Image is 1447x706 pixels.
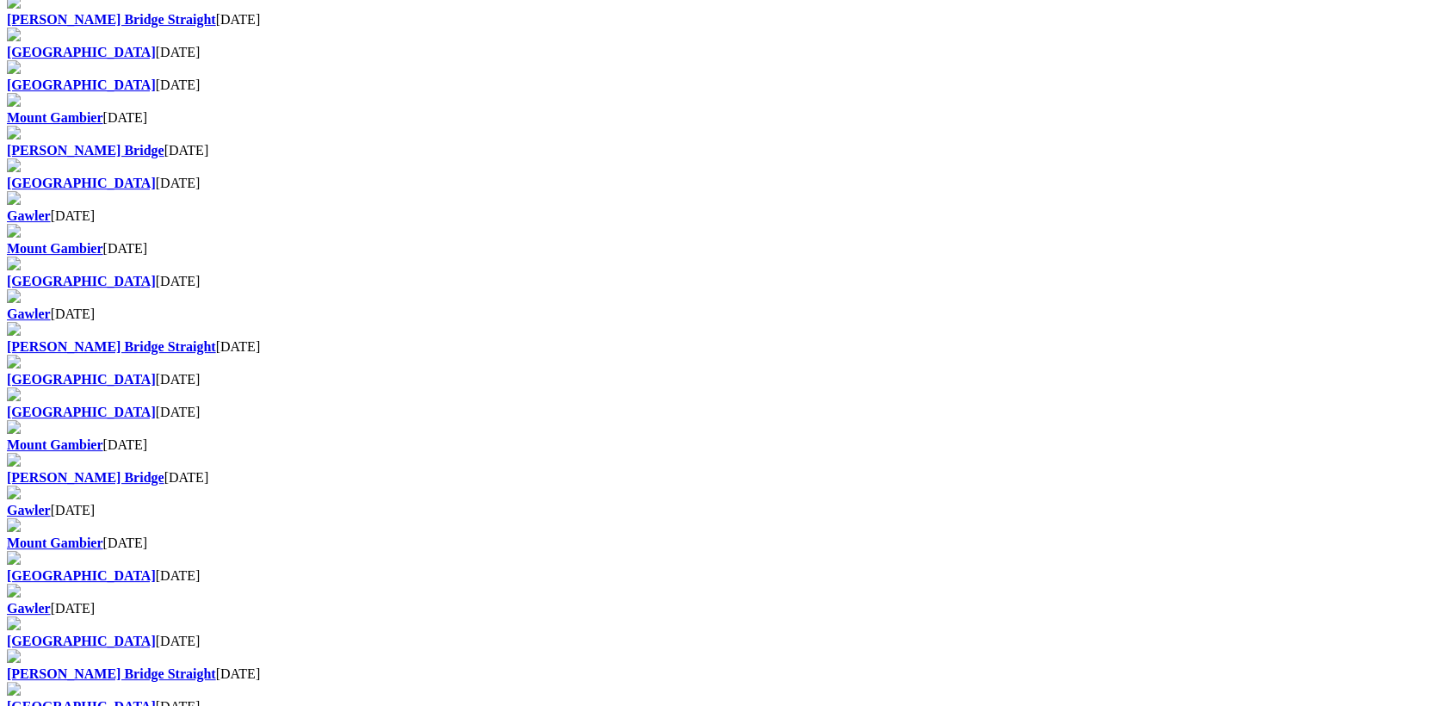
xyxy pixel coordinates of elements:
img: file-red.svg [7,257,21,270]
img: file-red.svg [7,158,21,172]
a: [GEOGRAPHIC_DATA] [7,634,156,648]
div: [DATE] [7,77,1440,93]
div: [DATE] [7,503,1440,518]
a: [GEOGRAPHIC_DATA] [7,372,156,387]
a: Mount Gambier [7,437,103,452]
img: file-red.svg [7,224,21,238]
div: [DATE] [7,568,1440,584]
a: [GEOGRAPHIC_DATA] [7,77,156,92]
a: [PERSON_NAME] Bridge [7,470,164,485]
div: [DATE] [7,372,1440,387]
div: [DATE] [7,176,1440,191]
img: file-red.svg [7,93,21,107]
img: file-red.svg [7,486,21,499]
a: [GEOGRAPHIC_DATA] [7,45,156,59]
a: Mount Gambier [7,241,103,256]
img: file-red.svg [7,355,21,368]
a: [GEOGRAPHIC_DATA] [7,405,156,419]
a: Gawler [7,208,51,223]
img: file-red.svg [7,551,21,565]
img: file-red.svg [7,28,21,41]
img: file-red.svg [7,191,21,205]
img: file-red.svg [7,322,21,336]
a: [GEOGRAPHIC_DATA] [7,274,156,288]
div: [DATE] [7,339,1440,355]
div: [DATE] [7,208,1440,224]
div: [DATE] [7,12,1440,28]
div: [DATE] [7,110,1440,126]
a: [PERSON_NAME] Bridge [7,143,164,158]
div: [DATE] [7,666,1440,682]
img: file-red.svg [7,289,21,303]
img: file-red.svg [7,387,21,401]
a: Mount Gambier [7,110,103,125]
div: [DATE] [7,45,1440,60]
a: [GEOGRAPHIC_DATA] [7,176,156,190]
img: file-red.svg [7,616,21,630]
div: [DATE] [7,307,1440,322]
img: file-red.svg [7,126,21,139]
img: file-red.svg [7,649,21,663]
a: [PERSON_NAME] Bridge Straight [7,339,216,354]
img: file-red.svg [7,420,21,434]
a: [PERSON_NAME] Bridge Straight [7,12,216,27]
div: [DATE] [7,601,1440,616]
img: file-red.svg [7,584,21,598]
a: Gawler [7,503,51,517]
a: Gawler [7,307,51,321]
a: [PERSON_NAME] Bridge Straight [7,666,216,681]
div: [DATE] [7,241,1440,257]
img: file-red.svg [7,518,21,532]
img: file-red.svg [7,60,21,74]
a: Mount Gambier [7,536,103,550]
div: [DATE] [7,437,1440,453]
a: Gawler [7,601,51,616]
img: file-red.svg [7,682,21,696]
div: [DATE] [7,143,1440,158]
img: file-red.svg [7,453,21,467]
div: [DATE] [7,405,1440,420]
a: [GEOGRAPHIC_DATA] [7,568,156,583]
div: [DATE] [7,470,1440,486]
div: [DATE] [7,274,1440,289]
div: [DATE] [7,536,1440,551]
div: [DATE] [7,634,1440,649]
